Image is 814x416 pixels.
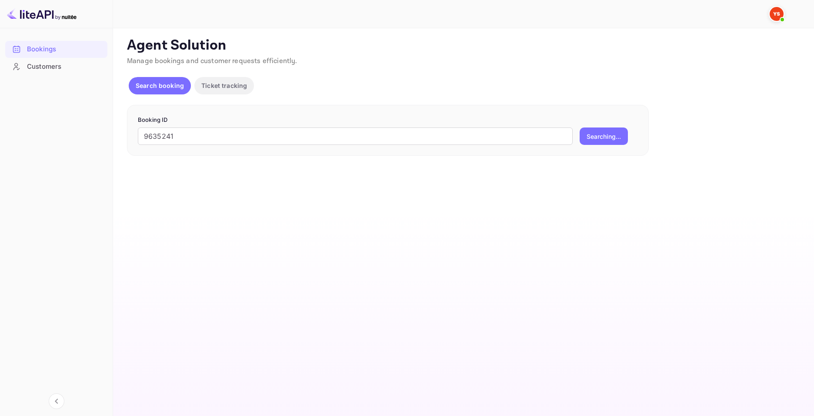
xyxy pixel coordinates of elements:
a: Bookings [5,41,107,57]
div: Bookings [5,41,107,58]
p: Search booking [136,81,184,90]
p: Ticket tracking [201,81,247,90]
div: Customers [27,62,103,72]
img: Yandex Support [770,7,784,21]
p: Booking ID [138,116,638,124]
p: Agent Solution [127,37,798,54]
button: Collapse navigation [49,393,64,409]
img: LiteAPI logo [7,7,77,21]
input: Enter Booking ID (e.g., 63782194) [138,127,573,145]
div: Customers [5,58,107,75]
button: Searching... [580,127,628,145]
span: Manage bookings and customer requests efficiently. [127,57,297,66]
div: Bookings [27,44,103,54]
a: Customers [5,58,107,74]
